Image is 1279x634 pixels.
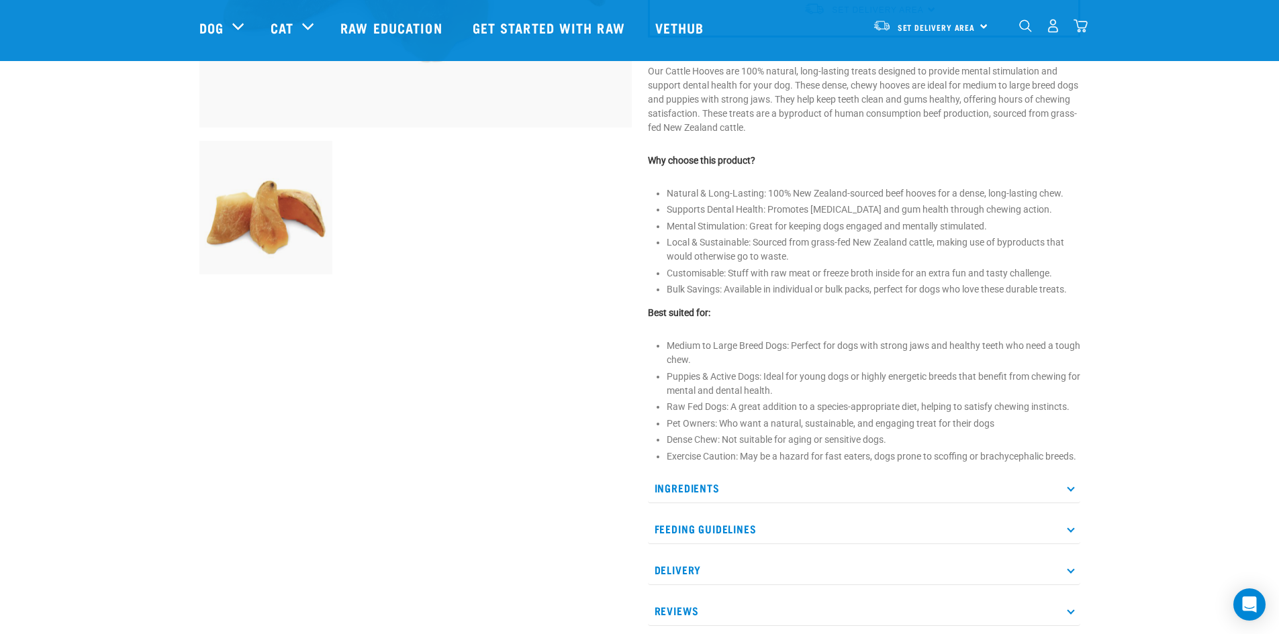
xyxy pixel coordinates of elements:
[459,1,642,54] a: Get started with Raw
[648,473,1080,503] p: Ingredients
[1074,19,1088,33] img: home-icon@2x.png
[667,282,1080,297] li: Bulk Savings: Available in individual or bulk packs, perfect for dogs who love these durable treats.
[667,219,1080,233] li: Mental Stimulation: Great for keeping dogs engaged and mentally stimulated.
[667,450,1080,464] li: Exercise Caution: May be a hazard for fast eaters, dogs prone to scoffing or brachycephalic breeds.
[327,1,459,54] a: Raw Education
[1233,588,1266,621] div: Open Intercom Messenger
[648,64,1080,135] p: Our Cattle Hooves are 100% natural, long-lasting treats designed to provide mental stimulation an...
[667,266,1080,280] li: Customisable: Stuff with raw meat or freeze broth inside for an extra fun and tasty challenge.
[648,555,1080,585] p: Delivery
[667,203,1080,217] li: Supports Dental Health: Promotes [MEDICAL_DATA] and gum health through chewing action.
[648,307,710,318] strong: Best suited for:
[873,19,891,32] img: van-moving.png
[1046,19,1060,33] img: user.png
[667,339,1080,367] li: Medium to Large Breed Dogs: Perfect for dogs with strong jaws and healthy teeth who need a tough ...
[199,17,224,38] a: Dog
[667,433,1080,447] li: Dense Chew: Not suitable for aging or sensitive dogs.
[642,1,721,54] a: Vethub
[667,400,1080,414] li: Raw Fed Dogs: A great addition to a species-appropriate diet, helping to satisfy chewing instincts.
[648,155,755,166] strong: Why choose this product?
[1019,19,1032,32] img: home-icon-1@2x.png
[648,596,1080,626] p: Reviews
[667,235,1080,264] li: Local & Sustainable: Sourced from grass-fed New Zealand cattle, making use of byproducts that wou...
[898,25,976,30] span: Set Delivery Area
[667,417,1080,431] li: Pet Owners: Who want a natural, sustainable, and engaging treat for their dogs
[667,187,1080,201] li: Natural & Long-Lasting: 100% New Zealand-sourced beef hooves for a dense, long-lasting chew.
[648,514,1080,544] p: Feeding Guidelines
[667,370,1080,398] li: Puppies & Active Dogs: Ideal for young dogs or highly energetic breeds that benefit from chewing ...
[199,141,333,274] img: Pile Of Cattle Hooves Treats For Dogs
[271,17,293,38] a: Cat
